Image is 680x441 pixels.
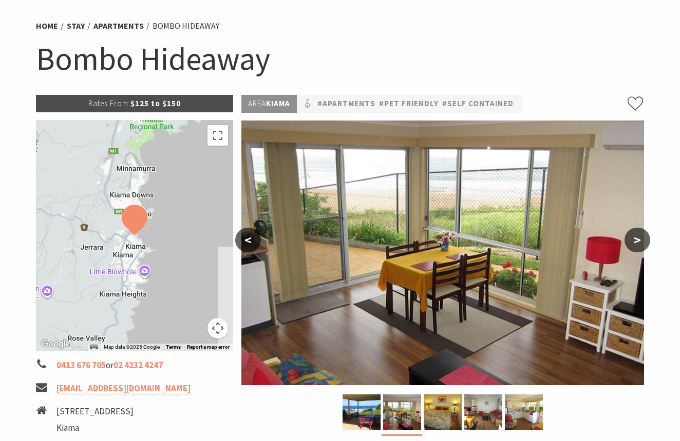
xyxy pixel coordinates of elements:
span: Map data ©2025 Google [104,344,160,350]
a: 0413 676 705 [56,359,106,371]
li: Bombo Hideaway [153,19,219,33]
a: #Pet Friendly [379,97,439,110]
a: Stay [67,21,85,31]
li: Kiama [56,421,156,435]
button: Toggle fullscreen view [207,125,228,146]
img: Bombo Hideaway [505,394,543,430]
img: Google [39,337,72,351]
img: Bombo Hideaway [464,394,502,430]
img: Bombo Hideaway [383,394,421,430]
img: Bombo Hideaway [343,394,381,430]
span: Area [248,98,266,108]
a: Report a map error [187,344,230,350]
a: 02 4232 4247 [114,359,163,371]
button: > [625,228,650,252]
p: $125 to $150 [36,95,233,112]
li: or [36,358,233,372]
span: Rates From: [88,98,130,108]
p: Kiama [241,95,297,113]
a: #Apartments [317,97,375,110]
a: Open this area in Google Maps (opens a new window) [39,337,72,351]
a: Apartments [93,21,144,31]
button: Map camera controls [207,318,228,338]
img: Bombo Hideaway [424,394,462,430]
h1: Bombo Hideaway [36,38,644,79]
button: Keyboard shortcuts [90,344,98,351]
a: #Self Contained [442,97,514,110]
a: [EMAIL_ADDRESS][DOMAIN_NAME] [56,383,191,394]
button: < [235,228,261,252]
li: [STREET_ADDRESS] [56,405,156,418]
img: Bombo Hideaway [241,121,644,385]
a: Home [36,21,58,31]
a: Terms (opens in new tab) [166,344,181,350]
